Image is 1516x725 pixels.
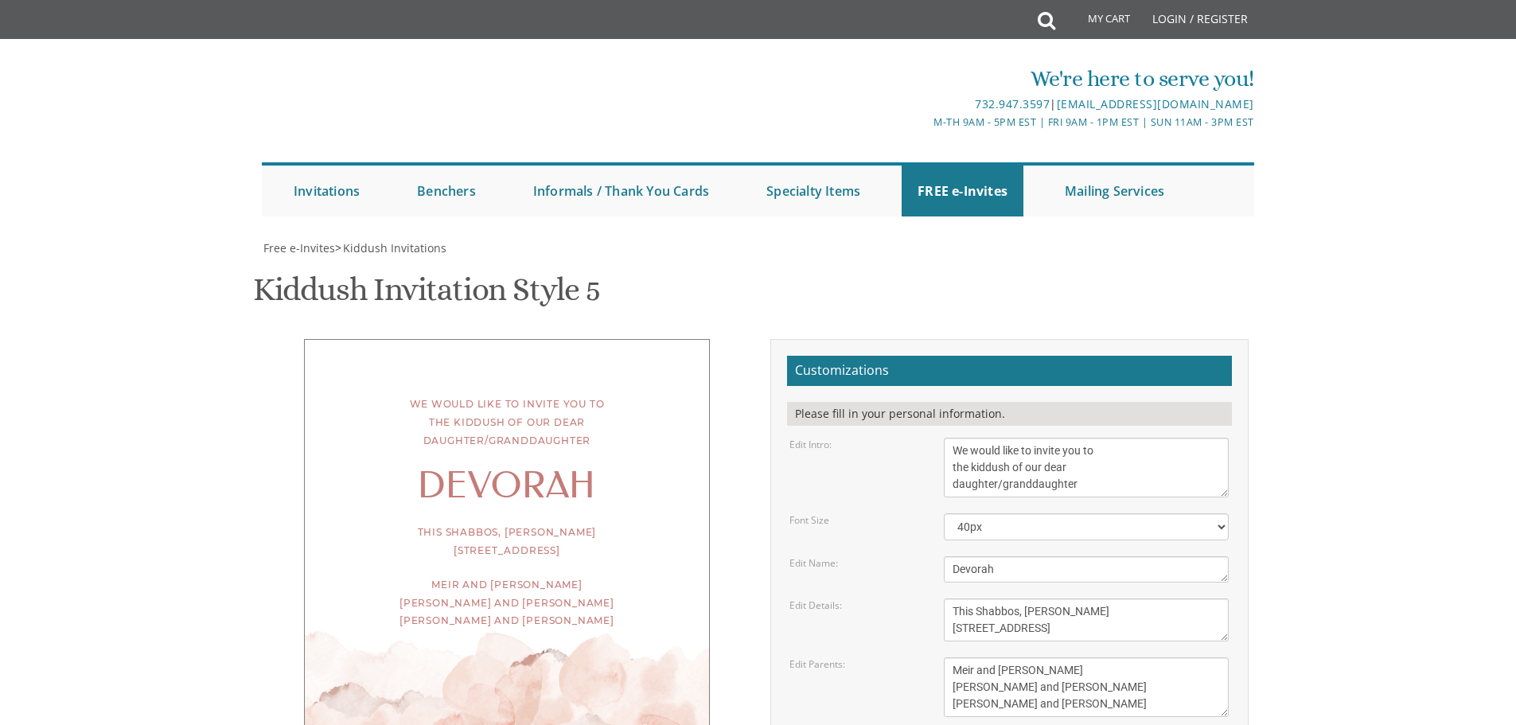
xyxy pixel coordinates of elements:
[337,524,677,560] div: This Shabbos, [PERSON_NAME] [STREET_ADDRESS]
[253,272,600,319] h1: Kiddush Invitation Style 5
[789,598,842,612] label: Edit Details:
[944,438,1229,497] textarea: We would like to invite you to the kiddush of our dear daughter/granddaughter
[337,477,677,496] div: Devorah
[1054,2,1141,41] a: My Cart
[789,513,829,527] label: Font Size
[1057,96,1254,111] a: [EMAIL_ADDRESS][DOMAIN_NAME]
[343,240,446,255] span: Kiddush Invitations
[789,556,838,570] label: Edit Name:
[944,556,1229,583] textarea: Devorah
[594,63,1254,95] div: We're here to serve you!
[944,598,1229,641] textarea: This Shabbos, [PERSON_NAME] [STREET_ADDRESS]
[975,96,1050,111] a: 732.947.3597
[787,356,1232,386] h2: Customizations
[278,166,376,216] a: Invitations
[335,240,446,255] span: >
[337,576,677,630] div: Meir and [PERSON_NAME] [PERSON_NAME] and [PERSON_NAME] [PERSON_NAME] and [PERSON_NAME]
[902,166,1023,216] a: FREE e-Invites
[517,166,725,216] a: Informals / Thank You Cards
[944,657,1229,717] textarea: Meir and [PERSON_NAME] [PERSON_NAME] and [PERSON_NAME] [PERSON_NAME] and [PERSON_NAME]
[1049,166,1180,216] a: Mailing Services
[341,240,446,255] a: Kiddush Invitations
[401,166,492,216] a: Benchers
[789,438,832,451] label: Edit Intro:
[594,114,1254,131] div: M-Th 9am - 5pm EST | Fri 9am - 1pm EST | Sun 11am - 3pm EST
[337,396,677,450] div: We would like to invite you to the kiddush of our dear daughter/granddaughter
[594,95,1254,114] div: |
[787,402,1232,426] div: Please fill in your personal information.
[262,240,335,255] a: Free e-Invites
[750,166,876,216] a: Specialty Items
[789,657,845,671] label: Edit Parents:
[263,240,335,255] span: Free e-Invites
